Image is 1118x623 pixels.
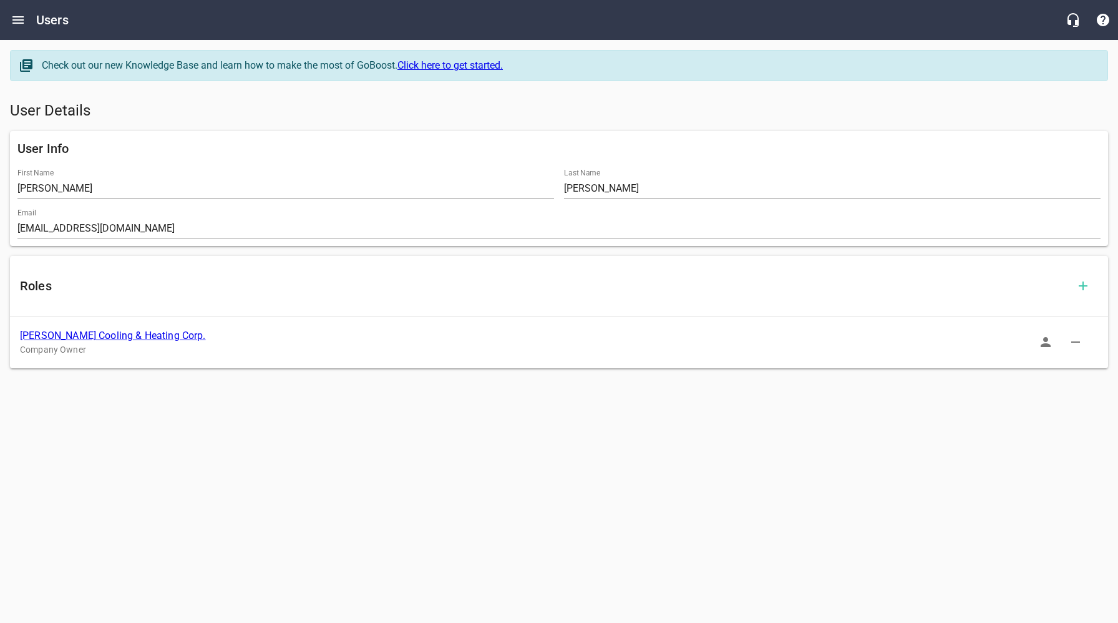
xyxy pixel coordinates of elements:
h5: User Details [10,101,1108,121]
a: Click here to get started. [397,59,503,71]
button: Open drawer [3,5,33,35]
h6: User Info [17,139,1101,159]
a: [PERSON_NAME] Cooling & Heating Corp. [20,330,206,341]
p: Company Owner [20,343,1078,356]
div: Check out our new Knowledge Base and learn how to make the most of GoBoost. [42,58,1095,73]
button: Live Chat [1058,5,1088,35]
h6: Roles [20,276,1068,296]
h6: Users [36,10,69,30]
label: Last Name [564,169,600,177]
label: Email [17,209,36,217]
button: Add Role [1068,271,1098,301]
label: First Name [17,169,54,177]
button: Support Portal [1088,5,1118,35]
button: Delete Role [1061,327,1091,357]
